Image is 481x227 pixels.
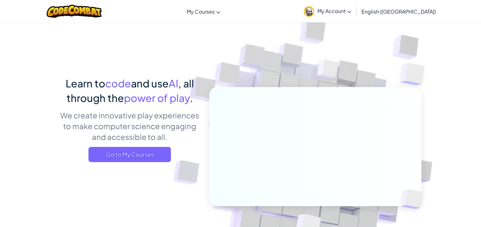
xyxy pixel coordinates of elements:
[358,3,439,20] a: English ([GEOGRAPHIC_DATA])
[60,110,200,142] p: We create innovative play experiences to make computer science engaging and accessible to all.
[317,8,351,14] span: My Account
[66,77,105,90] span: Learn to
[361,8,436,15] span: English ([GEOGRAPHIC_DATA])
[390,176,438,222] img: Overlap cubes
[105,77,131,90] span: code
[169,77,178,90] span: AI
[184,3,224,20] a: My Courses
[301,1,354,21] a: My Account
[187,8,215,15] span: My Courses
[131,77,169,90] span: and use
[190,91,193,104] span: .
[47,5,102,18] img: CodeCombat logo
[88,147,171,162] a: Go to My Courses
[124,91,190,104] span: power of play
[305,47,351,94] img: Overlap cubes
[304,6,314,17] img: avatar
[387,47,442,101] img: Overlap cubes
